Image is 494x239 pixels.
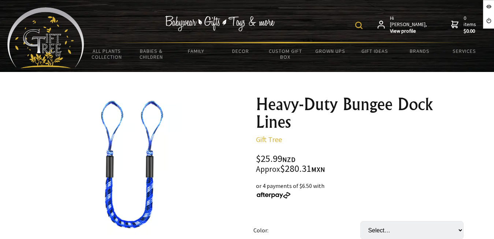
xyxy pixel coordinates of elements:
[464,15,478,35] span: 0 items
[165,16,275,31] img: Babywear - Gifts - Toys & more
[390,15,428,35] span: Hi [PERSON_NAME],
[256,154,470,174] div: $25.99 $280.31
[83,95,180,238] img: Heavy-Duty Bungee Dock Lines
[397,43,442,59] a: Brands
[451,15,478,35] a: 0 items$0.00
[7,7,84,68] img: Babyware - Gifts - Toys and more...
[353,43,397,59] a: Gift Ideas
[129,43,174,65] a: Babies & Children
[256,181,470,199] div: or 4 payments of $6.50 with
[256,164,280,174] small: Approx
[442,43,487,59] a: Services
[282,155,296,164] span: NZD
[464,28,478,35] strong: $0.00
[174,43,218,59] a: Family
[263,43,308,65] a: Custom Gift Box
[84,43,129,65] a: All Plants Collection
[218,43,263,59] a: Decor
[390,28,428,35] strong: View profile
[311,165,325,174] span: MXN
[378,15,428,35] a: Hi [PERSON_NAME],View profile
[308,43,353,59] a: Grown Ups
[355,22,363,29] img: product search
[256,135,282,144] a: Gift Tree
[256,192,291,199] img: Afterpay
[256,95,470,131] h1: Heavy-Duty Bungee Dock Lines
